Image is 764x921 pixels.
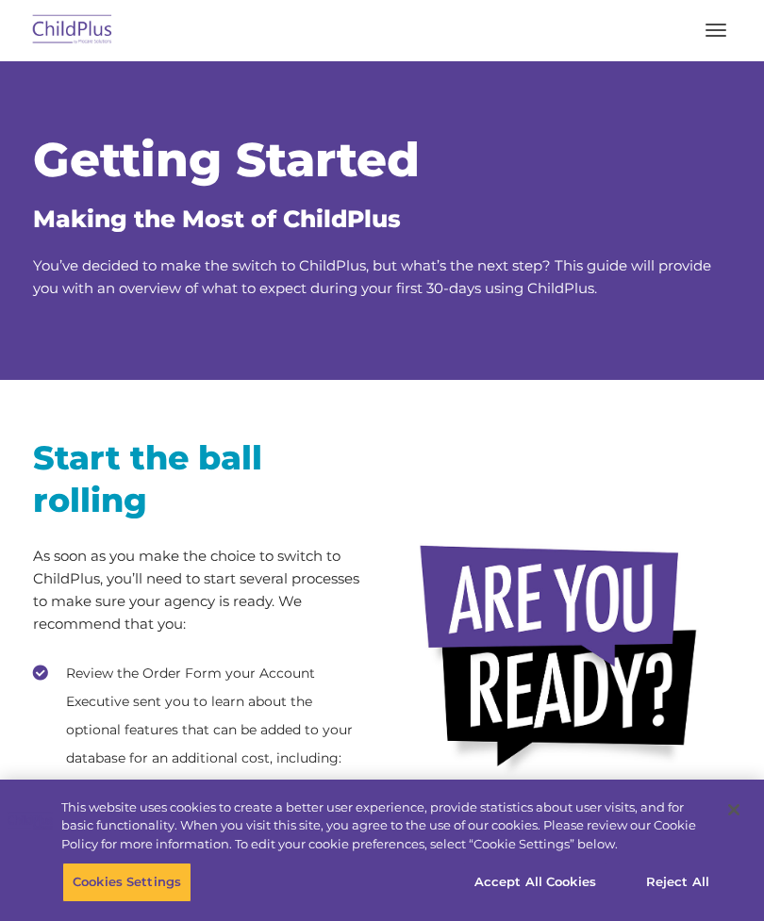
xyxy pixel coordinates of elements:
span: Getting Started [33,131,420,189]
p: As soon as you make the choice to switch to ChildPlus, you’ll need to start several processes to ... [33,545,368,635]
button: Reject All [619,863,737,902]
button: Cookies Settings [62,863,191,902]
span: Making the Most of ChildPlus [33,205,401,233]
span: You’ve decided to make the switch to ChildPlus, but what’s the next step? This guide will provide... [33,256,711,297]
img: areyouready [410,531,717,790]
button: Close [713,789,755,831]
button: Accept All Cookies [464,863,606,902]
h2: Start the ball rolling [33,436,368,521]
div: This website uses cookies to create a better user experience, provide statistics about user visit... [61,798,711,854]
img: ChildPlus by Procare Solutions [28,8,117,53]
